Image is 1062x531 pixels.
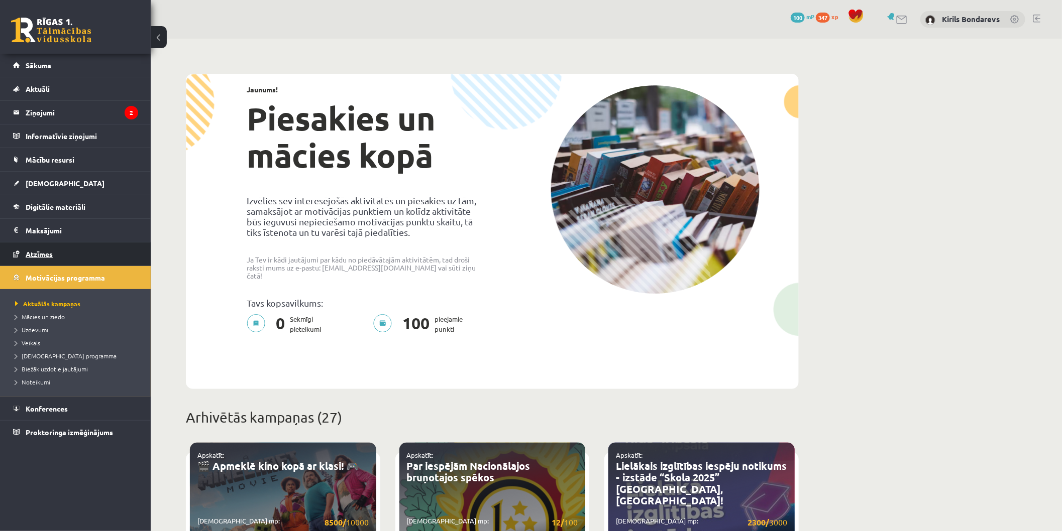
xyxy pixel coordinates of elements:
[13,172,138,195] a: [DEMOGRAPHIC_DATA]
[791,13,814,21] a: 100 mP
[15,339,40,347] span: Veikals
[11,18,91,43] a: Rīgas 1. Tālmācības vidusskola
[247,195,485,237] p: Izvēlies sev interesējošās aktivitātēs un piesakies uz tām, samaksājot ar motivācijas punktiem un...
[13,242,138,265] a: Atzīmes
[26,273,105,282] span: Motivācijas programma
[13,219,138,242] a: Maksājumi
[15,325,141,334] a: Uzdevumi
[552,516,578,528] span: 100
[247,314,327,334] p: Sekmīgi pieteikumi
[407,516,578,528] p: [DEMOGRAPHIC_DATA] mp:
[616,459,787,507] a: Lielākais izglītības iespēju notikums - izstāde “Skola 2025” [GEOGRAPHIC_DATA], [GEOGRAPHIC_DATA]!
[13,101,138,124] a: Ziņojumi2
[791,13,805,23] span: 100
[247,100,485,174] h1: Piesakies un mācies kopā
[15,351,141,360] a: [DEMOGRAPHIC_DATA] programma
[26,249,53,258] span: Atzīmes
[15,364,141,373] a: Biežāk uzdotie jautājumi
[407,451,434,459] a: Apskatīt:
[26,124,138,148] legend: Informatīvie ziņojumi
[26,202,85,211] span: Digitālie materiāli
[748,516,787,528] span: 3000
[197,459,359,472] a: 🎬 Apmeklē kino kopā ar klasi! 🎮
[397,314,435,334] span: 100
[197,516,369,528] p: [DEMOGRAPHIC_DATA] mp:
[15,365,88,373] span: Biežāk uzdotie jautājumi
[247,298,485,308] p: Tavs kopsavilkums:
[13,148,138,171] a: Mācību resursi
[616,451,643,459] a: Apskatīt:
[271,314,290,334] span: 0
[125,106,138,119] i: 2
[15,313,65,321] span: Mācies un ziedo
[325,517,346,527] strong: 8500/
[13,421,138,444] a: Proktoringa izmēģinājums
[26,84,50,93] span: Aktuāli
[13,77,138,100] a: Aktuāli
[247,85,278,94] strong: Jaunums!
[26,219,138,242] legend: Maksājumi
[616,516,787,528] p: [DEMOGRAPHIC_DATA] mp:
[816,13,830,23] span: 347
[806,13,814,21] span: mP
[373,314,469,334] p: pieejamie punkti
[942,14,1000,24] a: Kirils Bondarevs
[26,428,113,437] span: Proktoringa izmēģinājums
[26,179,104,188] span: [DEMOGRAPHIC_DATA]
[15,378,50,386] span: Noteikumi
[13,266,138,289] a: Motivācijas programma
[197,451,224,459] a: Apskatīt:
[748,517,769,527] strong: 2300/
[15,377,141,386] a: Noteikumi
[15,312,141,321] a: Mācies un ziedo
[26,61,51,70] span: Sākums
[552,517,564,527] strong: 12/
[831,13,838,21] span: xp
[15,352,117,360] span: [DEMOGRAPHIC_DATA] programma
[13,397,138,420] a: Konferences
[26,404,68,413] span: Konferences
[186,407,799,428] p: Arhivētās kampaņas (27)
[13,124,138,148] a: Informatīvie ziņojumi
[15,300,80,308] span: Aktuālās kampaņas
[13,195,138,218] a: Digitālie materiāli
[26,155,74,164] span: Mācību resursi
[26,101,138,124] legend: Ziņojumi
[816,13,843,21] a: 347 xp
[325,516,369,528] span: 10000
[15,299,141,308] a: Aktuālās kampaņas
[407,459,530,484] a: Par iespējām Nacionālajos bruņotajos spēkos
[925,15,935,25] img: Kirils Bondarevs
[551,85,760,294] img: campaign-image-1c4f3b39ab1f89d1fca25a8facaab35ebc8e40cf20aedba61fd73fb4233361ac.png
[13,54,138,77] a: Sākums
[15,338,141,347] a: Veikals
[247,255,485,280] p: Ja Tev ir kādi jautājumi par kādu no piedāvātajām aktivitātēm, tad droši raksti mums uz e-pastu: ...
[15,326,48,334] span: Uzdevumi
